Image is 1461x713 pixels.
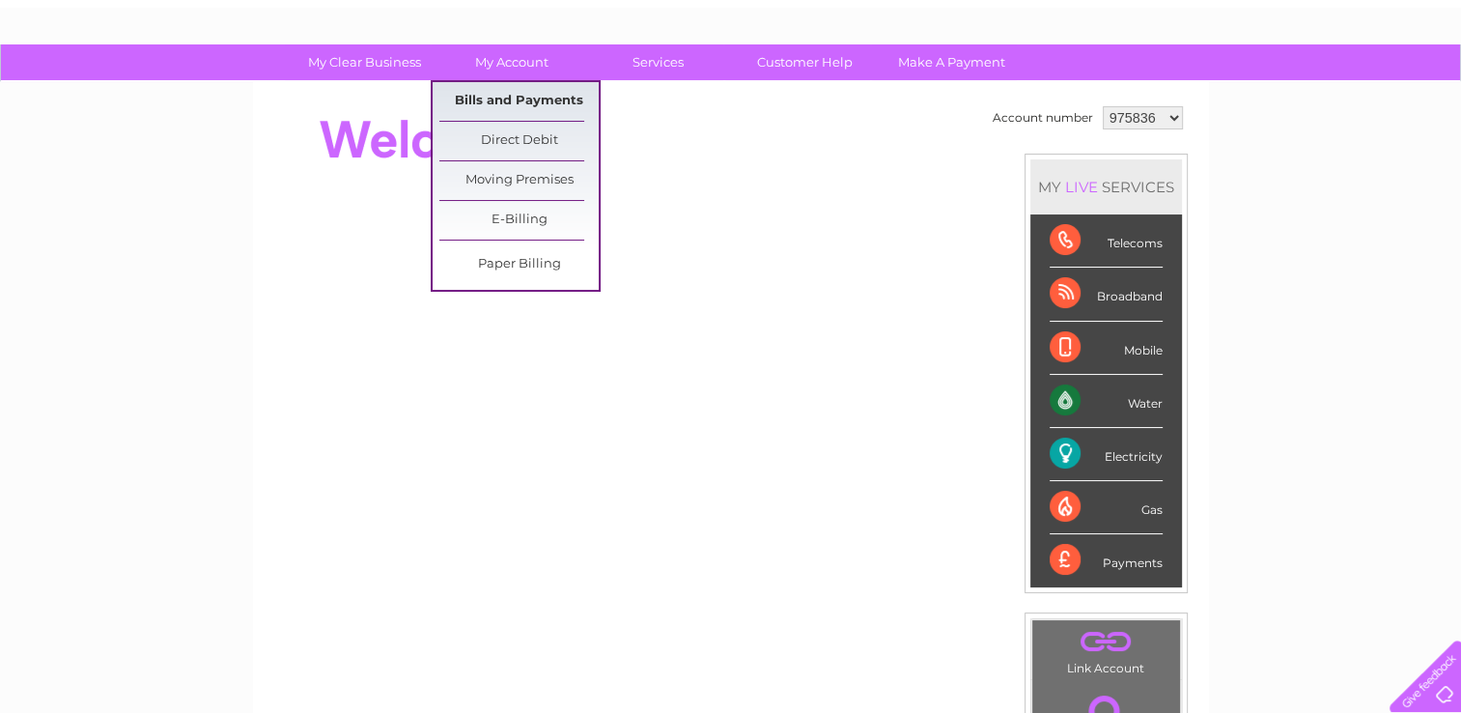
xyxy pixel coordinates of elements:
a: My Account [432,44,591,80]
a: Log out [1397,82,1443,97]
div: Clear Business is a trading name of Verastar Limited (registered in [GEOGRAPHIC_DATA] No. 3667643... [275,11,1188,94]
div: Electricity [1050,428,1163,481]
a: Water [1121,82,1158,97]
td: Link Account [1031,619,1181,680]
div: LIVE [1061,178,1102,196]
a: Telecoms [1223,82,1281,97]
a: Bills and Payments [439,82,599,121]
td: Account number [988,101,1098,134]
a: 0333 014 3131 [1097,10,1230,34]
a: Paper Billing [439,245,599,284]
a: Services [578,44,738,80]
a: My Clear Business [285,44,444,80]
a: Customer Help [725,44,885,80]
a: Direct Debit [439,122,599,160]
a: Energy [1169,82,1212,97]
a: Make A Payment [872,44,1031,80]
div: Mobile [1050,322,1163,375]
img: logo.png [51,50,150,109]
div: Water [1050,375,1163,428]
div: Broadband [1050,268,1163,321]
a: E-Billing [439,201,599,240]
div: MY SERVICES [1030,159,1182,214]
a: . [1037,625,1175,659]
a: Blog [1293,82,1321,97]
a: Moving Premises [439,161,599,200]
div: Telecoms [1050,214,1163,268]
a: Contact [1333,82,1380,97]
div: Payments [1050,534,1163,586]
div: Gas [1050,481,1163,534]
